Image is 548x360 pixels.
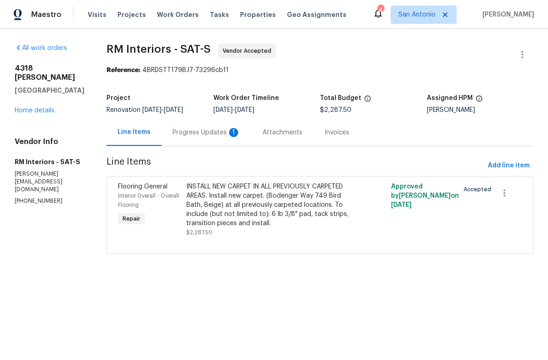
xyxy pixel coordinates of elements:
[106,157,484,174] span: Line Items
[106,67,140,73] b: Reference:
[15,137,84,146] h4: Vendor Info
[15,45,67,51] a: All work orders
[106,66,533,75] div: 4BRDSTT179BJ7-73296cb11
[15,157,84,166] h5: RM Interiors - SAT-S
[484,157,533,174] button: Add line item
[464,185,495,194] span: Accepted
[106,44,211,55] span: RM Interiors - SAT-S
[15,64,84,82] h2: 4318 [PERSON_NAME]
[15,86,84,95] h5: [GEOGRAPHIC_DATA]
[364,95,371,107] span: The total cost of line items that have been proposed by Opendoor. This sum includes line items th...
[240,10,276,19] span: Properties
[164,107,183,113] span: [DATE]
[479,10,534,19] span: [PERSON_NAME]
[117,10,146,19] span: Projects
[324,128,349,137] div: Invoices
[118,183,168,190] span: Flooring General
[398,10,436,19] span: San Antonio
[213,107,233,113] span: [DATE]
[142,107,162,113] span: [DATE]
[117,127,151,137] div: Line Items
[118,193,179,208] span: Interior Overall - Overall Flooring
[106,95,130,101] h5: Project
[119,214,144,223] span: Repair
[391,183,459,208] span: Approved by [PERSON_NAME] on
[475,95,483,107] span: The hpm assigned to this work order.
[142,107,183,113] span: -
[31,10,62,19] span: Maestro
[377,6,384,15] div: 4
[88,10,106,19] span: Visits
[287,10,347,19] span: Geo Assignments
[157,10,199,19] span: Work Orders
[427,95,473,101] h5: Assigned HPM
[186,230,212,235] span: $2,287.50
[186,182,352,228] div: INSTALL NEW CARPET IN ALL PREVIOUSLY CARPETED AREAS. Install new carpet. (Bodenger Way 749 Bird B...
[320,107,352,113] span: $2,287.50
[223,46,275,55] span: Vendor Accepted
[213,95,279,101] h5: Work Order Timeline
[15,197,84,205] p: [PHONE_NUMBER]
[15,107,55,114] a: Home details
[15,170,84,194] p: [PERSON_NAME][EMAIL_ADDRESS][DOMAIN_NAME]
[263,128,302,137] div: Attachments
[391,202,412,208] span: [DATE]
[173,128,240,137] div: Progress Updates
[106,107,183,113] span: Renovation
[235,107,254,113] span: [DATE]
[427,107,534,113] div: [PERSON_NAME]
[488,160,530,172] span: Add line item
[210,11,229,18] span: Tasks
[213,107,254,113] span: -
[229,128,238,137] div: 1
[320,95,361,101] h5: Total Budget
